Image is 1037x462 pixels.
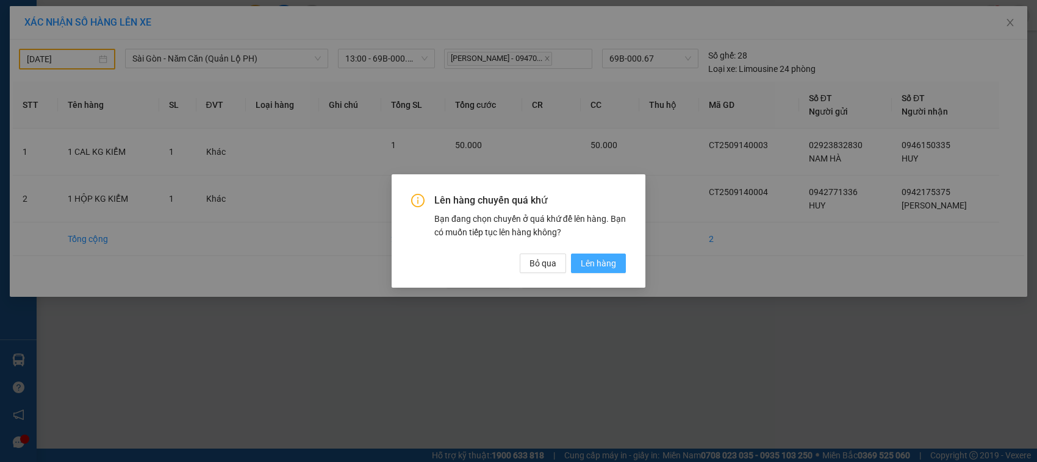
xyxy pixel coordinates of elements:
[434,212,626,239] div: Bạn đang chọn chuyến ở quá khứ để lên hàng. Bạn có muốn tiếp tục lên hàng không?
[529,257,556,270] span: Bỏ qua
[434,194,626,207] span: Lên hàng chuyến quá khứ
[520,254,566,273] button: Bỏ qua
[571,254,626,273] button: Lên hàng
[581,257,616,270] span: Lên hàng
[411,194,425,207] span: info-circle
